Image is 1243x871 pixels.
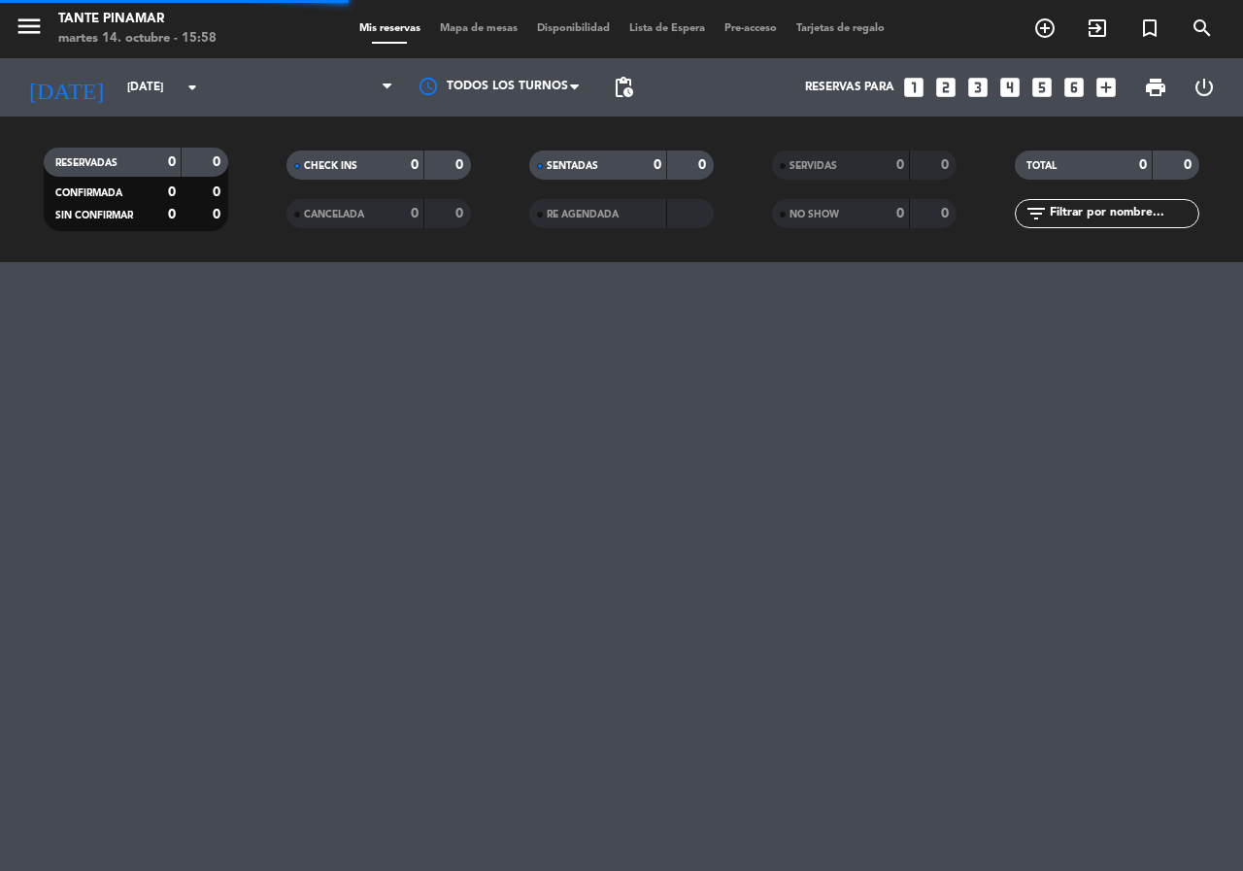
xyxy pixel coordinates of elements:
span: print [1144,76,1167,99]
i: looks_6 [1061,75,1087,100]
i: looks_3 [965,75,991,100]
strong: 0 [941,207,953,220]
span: Disponibilidad [527,23,620,34]
div: martes 14. octubre - 15:58 [58,29,217,49]
div: Tante Pinamar [58,10,217,29]
span: CHECK INS [304,161,357,171]
strong: 0 [168,185,176,199]
i: turned_in_not [1138,17,1161,40]
strong: 0 [455,158,467,172]
strong: 0 [455,207,467,220]
span: SENTADAS [547,161,598,171]
span: RE AGENDADA [547,210,619,219]
strong: 0 [213,185,224,199]
i: search [1191,17,1214,40]
i: power_settings_new [1193,76,1216,99]
span: SERVIDAS [789,161,837,171]
i: looks_4 [997,75,1023,100]
strong: 0 [941,158,953,172]
button: menu [15,12,44,48]
strong: 0 [896,207,904,220]
i: filter_list [1025,202,1048,225]
strong: 0 [168,208,176,221]
span: Mis reservas [350,23,430,34]
i: add_box [1093,75,1119,100]
strong: 0 [698,158,710,172]
strong: 0 [213,208,224,221]
span: TOTAL [1026,161,1057,171]
span: SIN CONFIRMAR [55,211,133,220]
i: add_circle_outline [1033,17,1057,40]
span: RESERVADAS [55,158,118,168]
i: looks_5 [1029,75,1055,100]
strong: 0 [654,158,661,172]
strong: 0 [213,155,224,169]
i: exit_to_app [1086,17,1109,40]
i: looks_two [933,75,958,100]
strong: 0 [411,158,419,172]
strong: 0 [896,158,904,172]
span: Reservas para [805,81,894,94]
span: pending_actions [612,76,635,99]
span: CANCELADA [304,210,364,219]
strong: 0 [1139,158,1147,172]
i: [DATE] [15,66,118,109]
span: Lista de Espera [620,23,715,34]
i: menu [15,12,44,41]
i: arrow_drop_down [181,76,204,99]
strong: 0 [1184,158,1195,172]
span: NO SHOW [789,210,839,219]
span: CONFIRMADA [55,188,122,198]
i: looks_one [901,75,926,100]
span: Mapa de mesas [430,23,527,34]
span: Pre-acceso [715,23,787,34]
strong: 0 [168,155,176,169]
div: LOG OUT [1180,58,1228,117]
span: Tarjetas de regalo [787,23,894,34]
strong: 0 [411,207,419,220]
input: Filtrar por nombre... [1048,203,1198,224]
